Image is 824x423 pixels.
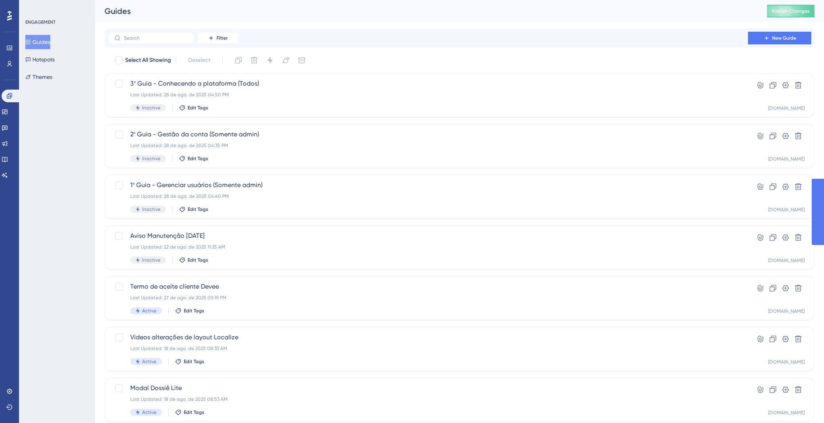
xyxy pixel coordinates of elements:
[184,409,204,415] span: Edit Tags
[175,308,204,314] button: Edit Tags
[179,105,208,111] button: Edit Tags
[179,257,208,263] button: Edit Tags
[175,358,204,365] button: Edit Tags
[130,295,725,301] div: Last Updated: 27 de ago. de 2025 05:19 PM
[772,35,796,41] span: New Guide
[25,19,55,25] div: ENGAGEMENT
[130,79,725,88] span: 3º Guia - Conhecendo a plataforma (Todos)
[130,231,725,241] span: Aviso Manutenção [DATE]
[188,105,208,111] span: Edit Tags
[130,130,725,139] span: 2º Guia - Gestão da conta (Somente admin)
[142,308,156,314] span: Active
[768,257,805,264] div: [DOMAIN_NAME]
[125,56,171,65] span: Select All Showing
[130,92,725,98] div: Last Updated: 28 de ago. de 2025 04:50 PM
[179,206,208,212] button: Edit Tags
[130,282,725,291] span: Termo de aceite cliente Devee
[767,5,814,17] button: Publish Changes
[130,193,725,199] div: Last Updated: 28 de ago. de 2025 04:40 PM
[142,358,156,365] span: Active
[25,70,52,84] button: Themes
[217,35,228,41] span: Filter
[25,52,55,67] button: Hotspots
[130,345,725,352] div: Last Updated: 18 de ago. de 2025 08:33 AM
[188,257,208,263] span: Edit Tags
[130,244,725,250] div: Last Updated: 22 de ago. de 2025 11:25 AM
[142,257,160,263] span: Inactive
[768,207,805,213] div: [DOMAIN_NAME]
[142,105,160,111] span: Inactive
[105,6,747,17] div: Guides
[130,383,725,393] span: Modal Dossiê Lite
[175,409,204,415] button: Edit Tags
[124,35,188,41] input: Search
[181,53,217,67] button: Deselect
[25,35,50,49] button: Guides
[142,155,160,162] span: Inactive
[198,32,238,44] button: Filter
[188,56,210,65] span: Deselect
[130,142,725,149] div: Last Updated: 28 de ago. de 2025 04:35 PM
[791,392,814,415] iframe: UserGuiding AI Assistant Launcher
[768,359,805,365] div: [DOMAIN_NAME]
[179,155,208,162] button: Edit Tags
[130,333,725,342] span: Videos alterações de layout Localize
[184,308,204,314] span: Edit Tags
[142,206,160,212] span: Inactive
[142,409,156,415] span: Active
[768,410,805,416] div: [DOMAIN_NAME]
[748,32,811,44] button: New Guide
[768,308,805,314] div: [DOMAIN_NAME]
[188,206,208,212] span: Edit Tags
[188,155,208,162] span: Edit Tags
[768,105,805,111] div: [DOMAIN_NAME]
[184,358,204,365] span: Edit Tags
[768,156,805,162] div: [DOMAIN_NAME]
[130,180,725,190] span: 1º Guia - Gerenciar usuários (Somente admin)
[130,396,725,402] div: Last Updated: 18 de ago. de 2025 08:53 AM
